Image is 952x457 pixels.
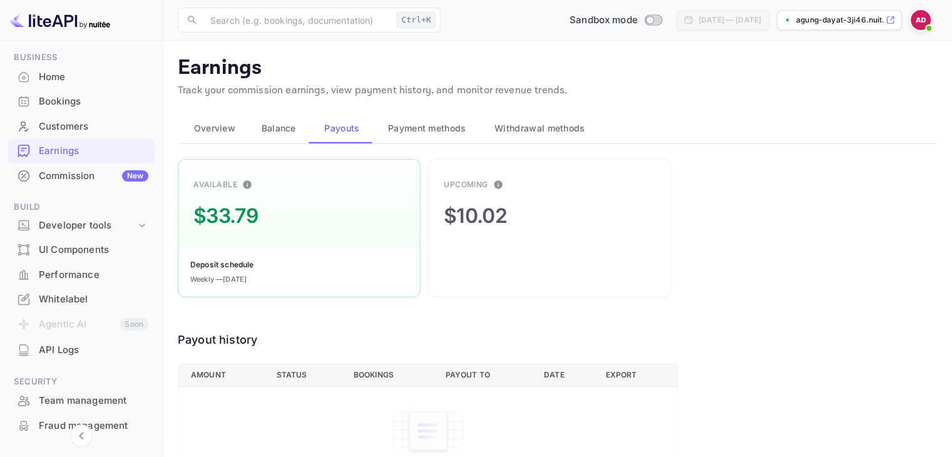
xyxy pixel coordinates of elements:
[39,169,148,183] div: Commission
[8,263,155,287] div: Performance
[436,363,535,386] th: Payout to
[796,14,883,26] p: agung-dayat-3ji46.nuit...
[39,218,136,233] div: Developer tools
[8,287,155,311] a: Whitelabel
[388,121,466,136] span: Payment methods
[8,263,155,286] a: Performance
[39,292,148,307] div: Whitelabel
[39,268,148,282] div: Performance
[8,389,155,412] a: Team management
[699,14,761,26] div: [DATE] — [DATE]
[8,90,155,114] div: Bookings
[178,83,937,98] p: Track your commission earnings, view payment history, and monitor revenue trends.
[178,113,937,143] div: scrollable auto tabs example
[203,8,392,33] input: Search (e.g. bookings, documentation)
[8,414,155,437] a: Fraud management
[8,51,155,64] span: Business
[190,259,253,270] div: Deposit schedule
[8,65,155,88] a: Home
[911,10,931,30] img: agung dayat
[193,179,237,190] div: Available
[8,338,155,362] div: API Logs
[8,164,155,188] div: CommissionNew
[391,404,466,457] img: empty-state-table.svg
[8,164,155,187] a: CommissionNew
[8,338,155,361] a: API Logs
[39,70,148,85] div: Home
[194,121,235,136] span: Overview
[8,139,155,162] a: Earnings
[8,375,155,389] span: Security
[8,115,155,139] div: Customers
[444,179,488,190] div: Upcoming
[122,170,148,182] div: New
[8,389,155,413] div: Team management
[193,201,258,231] div: $33.79
[262,121,296,136] span: Balance
[8,287,155,312] div: Whitelabel
[178,363,267,386] th: Amount
[344,363,436,386] th: Bookings
[70,424,93,447] button: Collapse navigation
[10,10,110,30] img: LiteAPI logo
[39,95,148,109] div: Bookings
[494,121,585,136] span: Withdrawal methods
[39,120,148,134] div: Customers
[39,144,148,158] div: Earnings
[39,343,148,357] div: API Logs
[8,414,155,438] div: Fraud management
[8,200,155,214] span: Build
[8,90,155,113] a: Bookings
[570,13,638,28] span: Sandbox mode
[565,13,667,28] div: Switch to Production mode
[8,115,155,138] a: Customers
[237,175,257,195] button: This is the amount of confirmed commission that will be paid to you on the next scheduled deposit
[8,139,155,163] div: Earnings
[266,363,343,386] th: Status
[324,121,359,136] span: Payouts
[178,331,678,348] div: Payout history
[190,274,247,285] div: Weekly — [DATE]
[534,363,596,386] th: Date
[39,394,148,408] div: Team management
[444,201,507,231] div: $10.02
[488,175,508,195] button: This is the amount of commission earned for bookings that have not been finalized. After guest ch...
[596,363,678,386] th: Export
[8,215,155,237] div: Developer tools
[8,65,155,90] div: Home
[8,238,155,261] a: UI Components
[39,243,148,257] div: UI Components
[178,56,937,81] p: Earnings
[8,238,155,262] div: UI Components
[39,419,148,433] div: Fraud management
[397,12,436,28] div: Ctrl+K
